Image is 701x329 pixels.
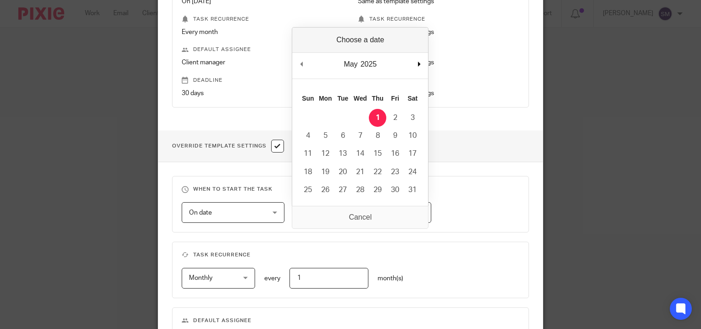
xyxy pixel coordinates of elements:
p: Same as template settings [358,28,520,37]
button: Next Month [414,57,423,71]
h1: Override Template Settings [172,140,284,153]
button: 23 [386,163,404,181]
abbr: Monday [319,95,332,102]
button: 14 [351,145,369,163]
input: Use the arrow keys to pick a date [299,202,432,223]
button: 27 [334,181,351,199]
abbr: Friday [391,95,399,102]
p: Every month [182,28,344,37]
button: 10 [404,127,421,145]
button: 20 [334,163,351,181]
button: 2 [386,109,404,127]
p: Default assignee [358,46,520,53]
h3: When to start the task [182,186,519,193]
div: May [342,57,359,71]
p: Default assignee [182,46,344,53]
p: 30 days [182,89,344,98]
button: 5 [317,127,334,145]
abbr: Sunday [302,95,314,102]
button: 22 [369,163,386,181]
p: Same as template settings [358,58,520,67]
div: 2025 [359,57,378,71]
button: 16 [386,145,404,163]
p: Deadline [358,77,520,84]
p: every [264,274,280,283]
button: 7 [351,127,369,145]
button: 4 [299,127,317,145]
p: Task recurrence [182,16,344,23]
button: 30 [386,181,404,199]
button: 12 [317,145,334,163]
h3: Default assignee [182,317,519,324]
p: Client manager [182,58,344,67]
span: On date [189,210,212,216]
button: 3 [404,109,421,127]
button: 13 [334,145,351,163]
abbr: Thursday [372,95,384,102]
p: Same as template settings [358,89,520,98]
abbr: Tuesday [338,95,349,102]
button: 18 [299,163,317,181]
button: 6 [334,127,351,145]
button: 28 [351,181,369,199]
button: 8 [369,127,386,145]
button: 21 [351,163,369,181]
button: 19 [317,163,334,181]
button: 29 [369,181,386,199]
abbr: Saturday [408,95,418,102]
button: 15 [369,145,386,163]
button: 1 [369,109,386,127]
p: Deadline [182,77,344,84]
span: Monthly [189,275,212,281]
button: 17 [404,145,421,163]
button: 9 [386,127,404,145]
button: 31 [404,181,421,199]
h3: Task recurrence [182,251,519,259]
abbr: Wednesday [354,95,367,102]
button: 11 [299,145,317,163]
button: 25 [299,181,317,199]
button: Previous Month [297,57,306,71]
button: 24 [404,163,421,181]
p: Task recurrence [358,16,520,23]
span: month(s) [378,275,403,282]
button: 26 [317,181,334,199]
